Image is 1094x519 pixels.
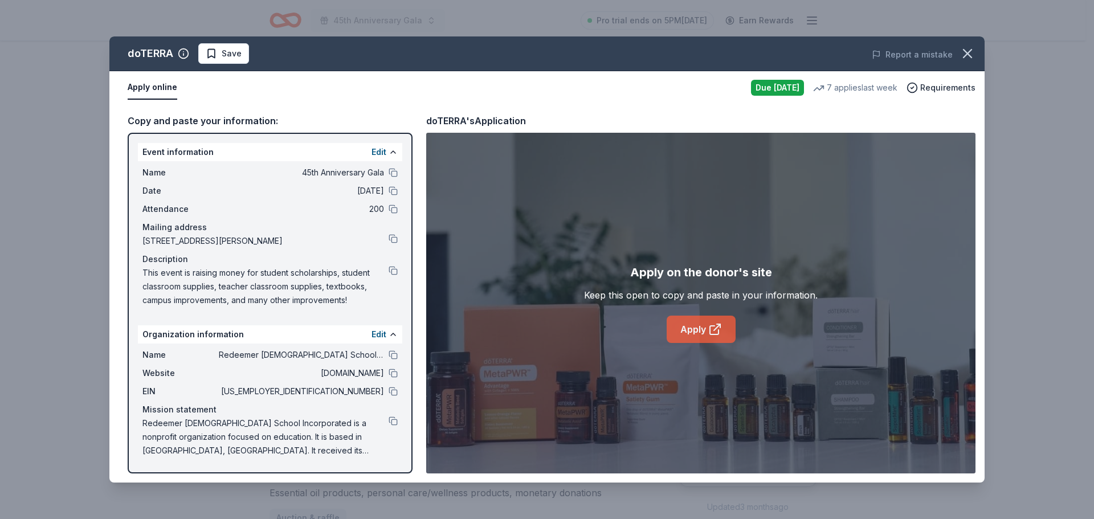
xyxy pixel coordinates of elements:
[142,348,219,362] span: Name
[920,81,975,95] span: Requirements
[138,143,402,161] div: Event information
[630,263,772,281] div: Apply on the donor's site
[142,366,219,380] span: Website
[584,288,818,302] div: Keep this open to copy and paste in your information.
[142,416,389,457] span: Redeemer [DEMOGRAPHIC_DATA] School Incorporated is a nonprofit organization focused on education....
[142,403,398,416] div: Mission statement
[142,266,389,307] span: This event is raising money for student scholarships, student classroom supplies, teacher classro...
[219,385,384,398] span: [US_EMPLOYER_IDENTIFICATION_NUMBER]
[142,184,219,198] span: Date
[426,113,526,128] div: doTERRA's Application
[128,113,413,128] div: Copy and paste your information:
[142,385,219,398] span: EIN
[222,47,242,60] span: Save
[142,166,219,179] span: Name
[751,80,804,96] div: Due [DATE]
[872,48,953,62] button: Report a mistake
[128,76,177,100] button: Apply online
[372,328,386,341] button: Edit
[142,202,219,216] span: Attendance
[142,220,398,234] div: Mailing address
[907,81,975,95] button: Requirements
[372,145,386,159] button: Edit
[142,252,398,266] div: Description
[219,202,384,216] span: 200
[219,366,384,380] span: [DOMAIN_NAME]
[128,44,173,63] div: doTERRA
[198,43,249,64] button: Save
[219,184,384,198] span: [DATE]
[667,316,736,343] a: Apply
[813,81,897,95] div: 7 applies last week
[219,166,384,179] span: 45th Anniversary Gala
[138,325,402,344] div: Organization information
[142,234,389,248] span: [STREET_ADDRESS][PERSON_NAME]
[219,348,384,362] span: Redeemer [DEMOGRAPHIC_DATA] School Incorporated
